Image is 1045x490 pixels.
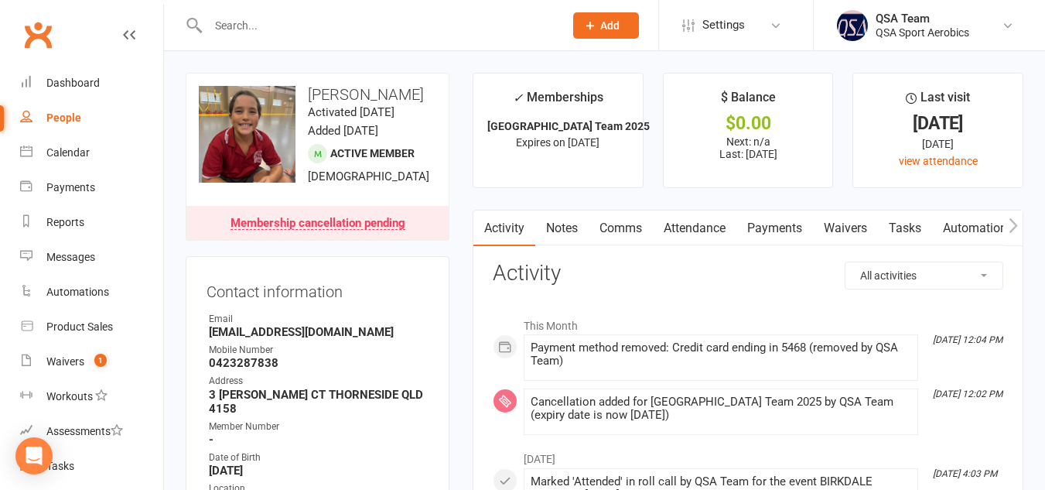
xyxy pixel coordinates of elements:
a: Workouts [20,379,163,414]
h3: Activity [493,262,1003,286]
a: People [20,101,163,135]
button: Add [573,12,639,39]
i: [DATE] 4:03 PM [933,468,997,479]
strong: 0423287838 [209,356,429,370]
strong: [EMAIL_ADDRESS][DOMAIN_NAME] [209,325,429,339]
a: Clubworx [19,15,57,54]
strong: 3 [PERSON_NAME] CT THORNESIDE QLD 4158 [209,388,429,416]
div: QSA Sport Aerobics [876,26,969,39]
li: [DATE] [493,443,1003,468]
div: Messages [46,251,95,263]
a: Notes [535,211,589,246]
i: ✓ [513,91,523,105]
time: Activated [DATE] [308,105,394,119]
span: Active member [330,147,415,159]
a: Reports [20,205,163,240]
a: Automations [20,275,163,310]
div: Dashboard [46,77,100,89]
p: Next: n/a Last: [DATE] [678,135,819,160]
a: Dashboard [20,66,163,101]
a: Comms [589,211,653,246]
h3: [PERSON_NAME] [199,86,436,103]
h3: Contact information [207,277,429,300]
div: Last visit [906,87,970,115]
strong: [GEOGRAPHIC_DATA] Team 2025 [487,120,650,132]
div: Workouts [46,390,93,403]
a: Tasks [878,211,932,246]
a: Automations [932,211,1024,246]
div: People [46,111,81,124]
a: Assessments [20,414,163,449]
div: Membership cancellation pending [231,218,405,230]
div: Mobile Number [209,343,429,358]
strong: [DATE] [209,464,429,478]
div: Memberships [513,87,603,116]
a: Payments [20,170,163,205]
div: Date of Birth [209,451,429,465]
a: Activity [473,211,535,246]
a: Calendar [20,135,163,170]
div: Open Intercom Messenger [15,437,53,475]
li: This Month [493,310,1003,334]
time: Added [DATE] [308,124,378,138]
div: Waivers [46,355,84,368]
div: [DATE] [867,115,1009,132]
span: Add [600,19,620,32]
input: Search... [203,15,553,36]
div: [DATE] [867,135,1009,152]
a: Product Sales [20,310,163,344]
div: Reports [46,216,84,228]
a: view attendance [899,155,978,167]
div: Payments [46,181,95,194]
div: $ Balance [721,87,776,115]
div: Product Sales [46,320,113,333]
a: Payments [736,211,813,246]
div: Address [209,374,429,389]
div: Member Number [209,420,429,434]
div: QSA Team [876,12,969,26]
span: Settings [702,8,745,43]
img: thumb_image1645967867.png [837,10,868,41]
div: Email [209,312,429,327]
div: Automations [46,286,109,298]
div: Payment method removed: Credit card ending in 5468 (removed by QSA Team) [531,341,911,368]
a: Waivers 1 [20,344,163,379]
div: Cancellation added for [GEOGRAPHIC_DATA] Team 2025 by QSA Team (expiry date is now [DATE]) [531,396,911,422]
div: Tasks [46,460,74,472]
img: image1741064768.png [199,86,295,183]
span: 1 [94,354,107,367]
a: Tasks [20,449,163,484]
div: $0.00 [678,115,819,132]
i: [DATE] 12:02 PM [933,389,1002,399]
a: Waivers [813,211,878,246]
span: Expires on [DATE] [516,136,599,149]
a: Messages [20,240,163,275]
a: Attendance [653,211,736,246]
div: Calendar [46,146,90,159]
strong: - [209,433,429,447]
div: Assessments [46,425,123,437]
i: [DATE] 12:04 PM [933,334,1002,345]
span: [DEMOGRAPHIC_DATA] [308,170,429,183]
